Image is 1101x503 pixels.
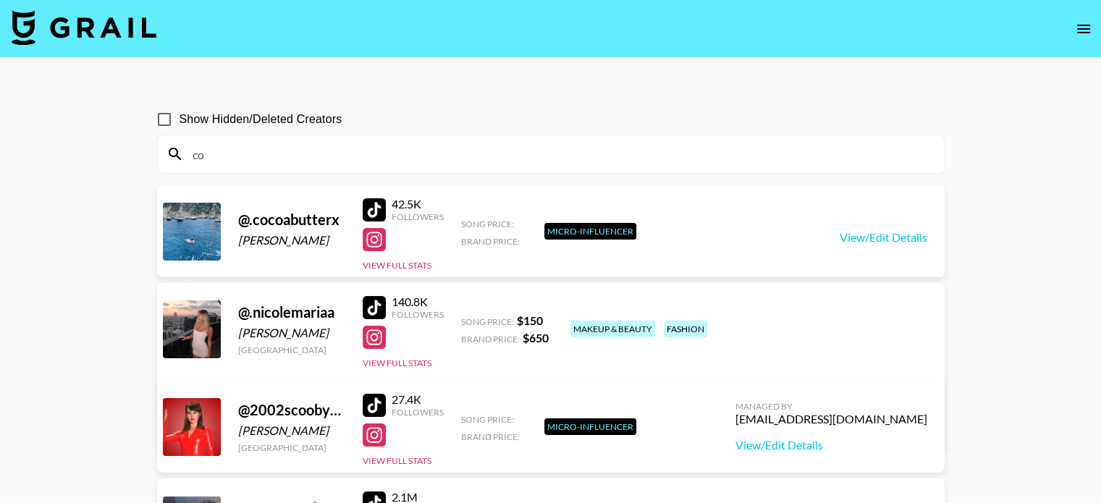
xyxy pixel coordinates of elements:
[461,431,520,442] span: Brand Price:
[392,197,444,211] div: 42.5K
[392,392,444,407] div: 27.4K
[517,313,543,327] strong: $ 150
[238,326,345,340] div: [PERSON_NAME]
[664,321,707,337] div: fashion
[363,358,431,368] button: View Full Stats
[570,321,655,337] div: makeup & beauty
[461,219,514,229] span: Song Price:
[523,331,549,345] strong: $ 650
[238,401,345,419] div: @ 2002scoobydoomovie
[238,423,345,438] div: [PERSON_NAME]
[544,418,636,435] div: Micro-Influencer
[238,442,345,453] div: [GEOGRAPHIC_DATA]
[1069,14,1098,43] button: open drawer
[363,455,431,466] button: View Full Stats
[180,111,342,128] span: Show Hidden/Deleted Creators
[12,10,156,45] img: Grail Talent
[735,412,927,426] div: [EMAIL_ADDRESS][DOMAIN_NAME]
[392,407,444,418] div: Followers
[238,345,345,355] div: [GEOGRAPHIC_DATA]
[392,309,444,320] div: Followers
[461,236,520,247] span: Brand Price:
[184,143,935,166] input: Search by User Name
[238,233,345,248] div: [PERSON_NAME]
[392,295,444,309] div: 140.8K
[461,414,514,425] span: Song Price:
[238,211,345,229] div: @ .cocoabutterx
[735,401,927,412] div: Managed By
[238,303,345,321] div: @ .nicolemariaa
[363,260,431,271] button: View Full Stats
[461,316,514,327] span: Song Price:
[840,230,927,245] a: View/Edit Details
[544,223,636,240] div: Micro-Influencer
[461,334,520,345] span: Brand Price:
[735,438,927,452] a: View/Edit Details
[392,211,444,222] div: Followers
